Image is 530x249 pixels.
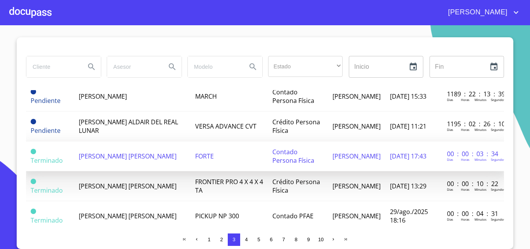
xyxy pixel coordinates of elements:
span: 2 [220,237,223,242]
p: Minutos [475,187,487,192]
button: Search [244,57,262,76]
p: Horas [461,157,469,162]
p: 00 : 00 : 03 : 34 [447,150,499,158]
p: Minutos [475,157,487,162]
span: VERSA ADVANCE CVT [195,122,256,131]
span: Terminado [31,209,36,214]
span: 4 [245,237,248,242]
button: 9 [302,233,315,246]
button: 3 [228,233,240,246]
p: Segundos [491,127,505,132]
span: [PERSON_NAME] [PERSON_NAME] [79,212,177,220]
span: Crédito Persona Física [272,118,320,135]
p: Horas [461,98,469,102]
span: Contado PFAE [272,212,313,220]
span: 3 [232,237,235,242]
p: Horas [461,127,469,132]
button: Search [163,57,182,76]
p: Segundos [491,187,505,192]
p: Minutos [475,127,487,132]
button: 7 [277,233,290,246]
span: FRONTIER PRO 4 X 4 X 4 TA [195,178,263,195]
span: [PERSON_NAME] [442,6,511,19]
p: Dias [447,217,453,221]
span: [PERSON_NAME] [333,182,381,190]
span: MARCH [195,92,217,101]
p: Dias [447,127,453,132]
span: Pendiente [31,96,61,105]
span: 10 [318,237,324,242]
p: Horas [461,217,469,221]
span: 6 [270,237,272,242]
button: 4 [240,233,253,246]
p: Dias [447,187,453,192]
span: [PERSON_NAME] [PERSON_NAME] [79,152,177,160]
span: Terminado [31,179,36,184]
input: search [188,56,241,77]
span: Crédito Persona Física [272,178,320,195]
button: 2 [215,233,228,246]
span: [PERSON_NAME] [333,212,381,220]
button: account of current user [442,6,521,19]
button: Search [82,57,101,76]
input: search [26,56,79,77]
span: 1 [208,237,210,242]
p: 1195 : 02 : 26 : 10 [447,120,499,128]
button: 5 [253,233,265,246]
span: Terminado [31,186,63,195]
button: 1 [203,233,215,246]
p: Segundos [491,98,505,102]
span: PICKUP NP 300 [195,212,239,220]
span: [PERSON_NAME] [PERSON_NAME] [79,182,177,190]
p: 00 : 00 : 10 : 22 [447,179,499,188]
span: 5 [257,237,260,242]
button: 10 [315,233,327,246]
p: 1189 : 22 : 13 : 39 [447,90,499,98]
button: 6 [265,233,277,246]
p: Dias [447,98,453,102]
p: 00 : 00 : 04 : 31 [447,209,499,218]
span: [PERSON_NAME] ALDAIR DEL REAL LUNAR [79,118,178,135]
p: Dias [447,157,453,162]
p: Minutos [475,98,487,102]
span: 7 [282,237,285,242]
span: Contado Persona Física [272,88,314,105]
span: [PERSON_NAME] [79,92,127,101]
span: FORTE [195,152,214,160]
span: Terminado [31,156,63,165]
span: [PERSON_NAME] [333,152,381,160]
span: Pendiente [31,126,61,135]
span: Pendiente [31,89,36,94]
span: Pendiente [31,119,36,124]
span: [DATE] 17:43 [390,152,426,160]
p: Segundos [491,157,505,162]
div: ​ [268,56,343,77]
span: Terminado [31,216,63,225]
span: Terminado [31,149,36,154]
span: 8 [294,237,297,242]
span: [PERSON_NAME] [333,122,381,131]
span: Contado Persona Física [272,148,314,165]
p: Minutos [475,217,487,221]
span: 9 [307,237,310,242]
span: 29/ago./2025 18:16 [390,207,428,225]
span: [DATE] 15:33 [390,92,426,101]
p: Horas [461,187,469,192]
span: [DATE] 13:29 [390,182,426,190]
span: [PERSON_NAME] [333,92,381,101]
button: 8 [290,233,302,246]
p: Segundos [491,217,505,221]
span: [DATE] 11:21 [390,122,426,131]
input: search [107,56,160,77]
